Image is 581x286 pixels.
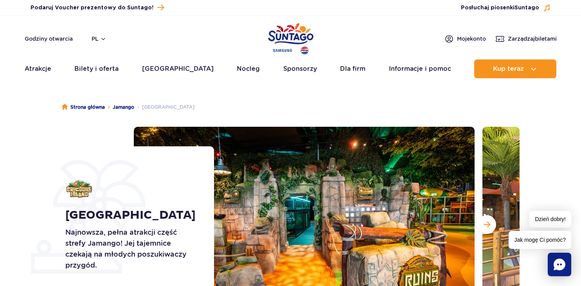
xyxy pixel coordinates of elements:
[493,65,524,72] span: Kup teraz
[461,4,539,12] span: Posłuchaj piosenki
[457,35,486,43] span: Moje konto
[477,215,496,234] button: Następny slajd
[237,59,260,78] a: Nocleg
[268,20,313,56] a: Park of Poland
[340,59,365,78] a: Dla firm
[461,4,551,12] button: Posłuchaj piosenkiSuntago
[25,35,73,43] a: Godziny otwarcia
[25,59,51,78] a: Atrakcje
[113,103,134,111] a: Jamango
[31,4,153,12] span: Podaruj Voucher prezentowy do Suntago!
[31,2,164,13] a: Podaruj Voucher prezentowy do Suntago!
[508,35,557,43] span: Zarządzaj biletami
[514,5,539,11] span: Suntago
[529,211,571,228] span: Dzień dobry!
[62,103,105,111] a: Strona główna
[65,227,196,271] p: Najnowsza, pełna atrakcji część strefy Jamango! Jej tajemnice czekają na młodych poszukiwaczy prz...
[389,59,451,78] a: Informacje i pomoc
[548,253,571,276] div: Chat
[283,59,317,78] a: Sponsorzy
[142,59,214,78] a: [GEOGRAPHIC_DATA]
[134,103,194,111] li: [GEOGRAPHIC_DATA]
[474,59,556,78] button: Kup teraz
[65,208,196,222] h1: [GEOGRAPHIC_DATA]
[74,59,119,78] a: Bilety i oferta
[509,231,571,249] span: Jak mogę Ci pomóc?
[444,34,486,43] a: Mojekonto
[495,34,557,43] a: Zarządzajbiletami
[92,35,106,43] button: pl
